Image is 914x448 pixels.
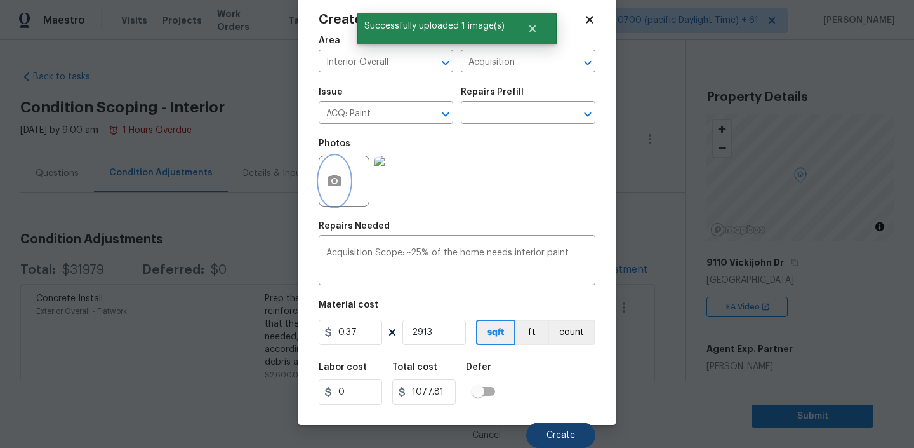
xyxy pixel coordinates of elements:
[319,222,390,231] h5: Repairs Needed
[319,363,367,372] h5: Labor cost
[526,423,595,448] button: Create
[512,16,553,41] button: Close
[452,423,521,448] button: Cancel
[476,320,515,345] button: sqft
[546,431,575,440] span: Create
[461,88,524,97] h5: Repairs Prefill
[319,13,584,26] h2: Create Condition Adjustment
[466,363,491,372] h5: Defer
[437,105,454,123] button: Open
[515,320,548,345] button: ft
[319,301,378,309] h5: Material cost
[326,248,588,275] textarea: Acquisition Scope: ~25% of the home needs interior paint
[319,88,343,97] h5: Issue
[319,36,340,45] h5: Area
[319,139,350,148] h5: Photos
[357,13,512,39] span: Successfully uploaded 1 image(s)
[437,54,454,72] button: Open
[472,431,501,440] span: Cancel
[548,320,595,345] button: count
[579,105,597,123] button: Open
[579,54,597,72] button: Open
[392,363,437,372] h5: Total cost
